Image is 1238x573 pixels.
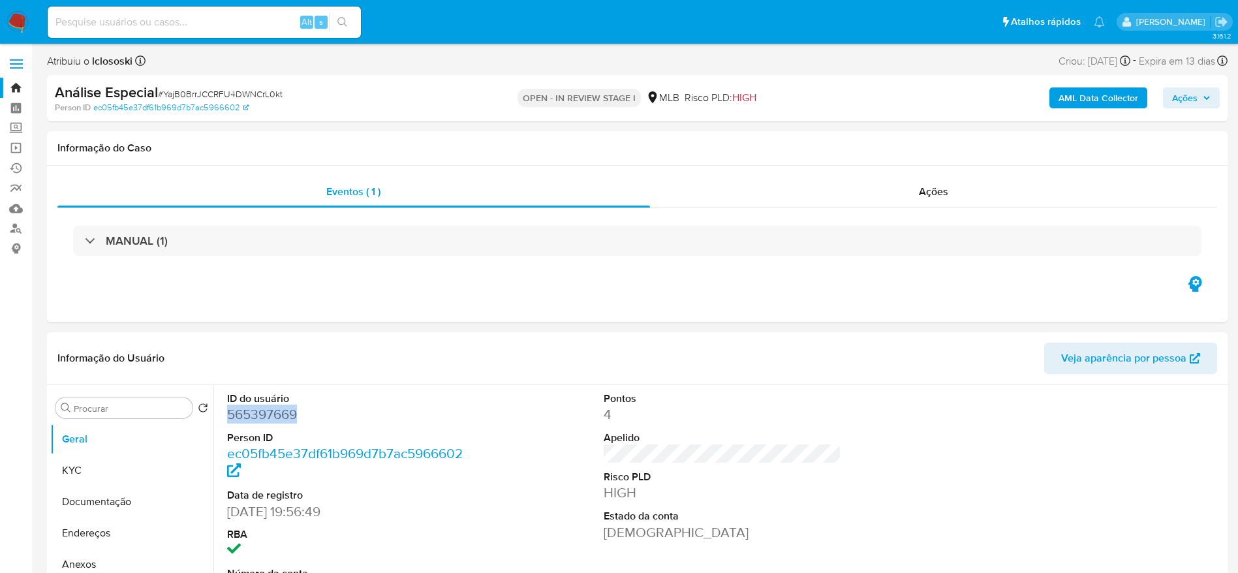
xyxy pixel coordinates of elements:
button: search-icon [329,13,356,31]
div: MANUAL (1) [73,226,1201,256]
a: ec05fb45e37df61b969d7b7ac5966602 [227,444,463,481]
button: Retornar ao pedido padrão [198,403,208,417]
input: Procurar [74,403,187,414]
span: - [1133,52,1136,70]
button: Procurar [61,403,71,413]
dt: Apelido [604,431,842,445]
dt: ID do usuário [227,392,465,406]
span: Veja aparência por pessoa [1061,343,1186,374]
dt: Pontos [604,392,842,406]
h3: MANUAL (1) [106,234,168,248]
dd: HIGH [604,484,842,502]
button: Geral [50,424,213,455]
span: Expira em 13 dias [1139,54,1215,69]
p: eduardo.dutra@mercadolivre.com [1136,16,1210,28]
span: HIGH [732,90,756,105]
h1: Informação do Usuário [57,352,164,365]
span: Atalhos rápidos [1011,15,1081,29]
span: Ações [919,184,948,199]
a: ec05fb45e37df61b969d7b7ac5966602 [93,102,249,114]
input: Pesquise usuários ou casos... [48,14,361,31]
dd: 565397669 [227,405,465,424]
button: AML Data Collector [1049,87,1147,108]
button: Ações [1163,87,1220,108]
span: Alt [302,16,312,28]
b: Person ID [55,102,91,114]
span: s [319,16,323,28]
button: KYC [50,455,213,486]
b: lclososki [89,54,132,69]
dt: Person ID [227,431,465,445]
h1: Informação do Caso [57,142,1217,155]
div: MLB [646,91,679,105]
button: Documentação [50,486,213,518]
div: Criou: [DATE] [1059,52,1130,70]
b: AML Data Collector [1059,87,1138,108]
dt: Data de registro [227,488,465,503]
dd: [DATE] 19:56:49 [227,503,465,521]
a: Sair [1215,15,1228,29]
button: Veja aparência por pessoa [1044,343,1217,374]
dt: RBA [227,527,465,542]
dd: [DEMOGRAPHIC_DATA] [604,523,842,542]
span: Risco PLD: [685,91,756,105]
span: # YajB0BrrJCCRFU4DWNCrL0kt [158,87,283,101]
b: Análise Especial [55,82,158,102]
span: Atribuiu o [47,54,132,69]
dt: Estado da conta [604,509,842,523]
a: Notificações [1094,16,1105,27]
span: Eventos ( 1 ) [326,184,380,199]
dt: Risco PLD [604,470,842,484]
button: Endereços [50,518,213,549]
p: OPEN - IN REVIEW STAGE I [518,89,641,107]
dd: 4 [604,405,842,424]
span: Ações [1172,87,1198,108]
